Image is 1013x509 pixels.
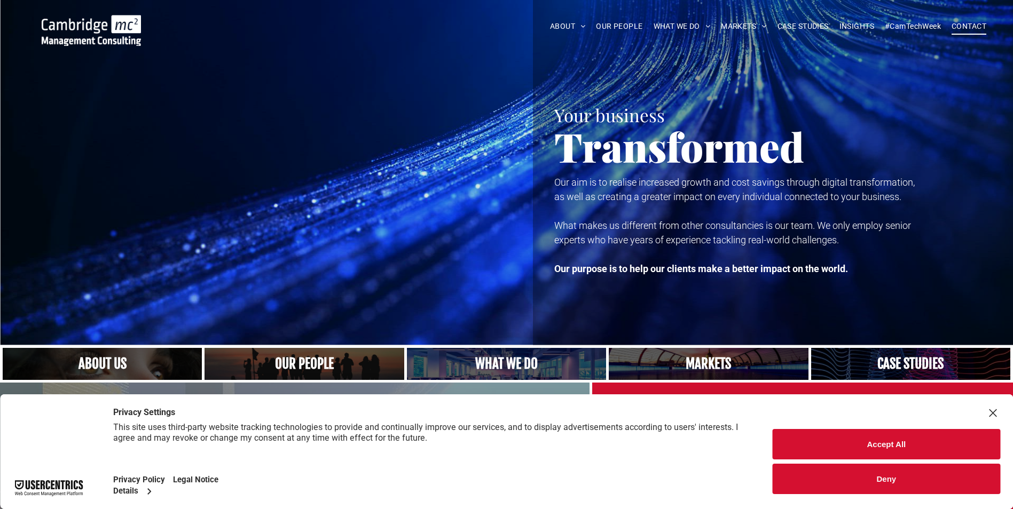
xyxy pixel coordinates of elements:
[554,263,848,274] strong: Our purpose is to help our clients make a better impact on the world.
[554,177,915,202] span: Our aim is to realise increased growth and cost savings through digital transformation, as well a...
[545,18,591,35] a: ABOUT
[834,18,879,35] a: INSIGHTS
[42,15,141,46] img: Cambridge MC Logo
[648,18,716,35] a: WHAT WE DO
[554,220,911,245] span: What makes us different from other consultancies is our team. We only employ senior experts who h...
[205,348,404,380] a: A crowd in silhouette at sunset, on a rise or lookout point
[772,18,834,35] a: CASE STUDIES
[3,348,202,380] a: Close up of woman's face, centered on her eyes
[554,103,665,126] span: Your business
[716,18,772,35] a: MARKETS
[879,18,946,35] a: #CamTechWeek
[591,18,648,35] a: OUR PEOPLE
[762,394,840,430] strong: digital
[946,18,992,35] a: CONTACT
[554,120,804,173] span: Transformed
[952,18,986,35] span: CONTACT
[407,348,606,380] a: A yoga teacher lifting his whole body off the ground in the peacock pose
